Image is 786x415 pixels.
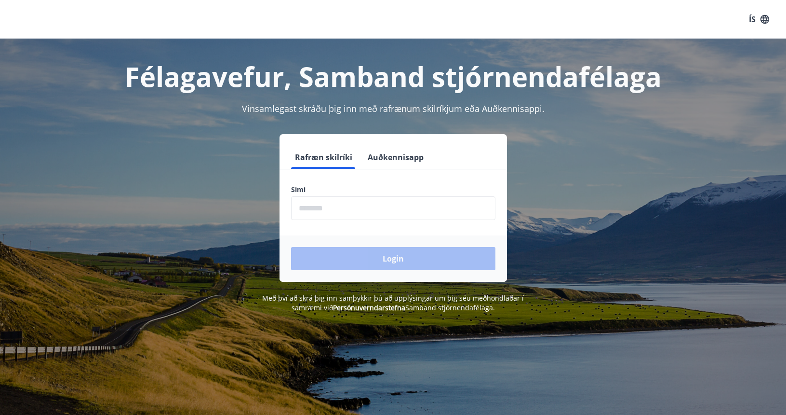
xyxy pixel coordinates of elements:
label: Sími [291,185,495,194]
button: ÍS [744,11,774,28]
span: Með því að skrá þig inn samþykkir þú að upplýsingar um þig séu meðhöndlaðar í samræmi við Samband... [262,293,524,312]
a: Persónuverndarstefna [333,303,405,312]
h1: Félagavefur, Samband stjórnendafélaga [58,58,729,95]
span: Vinsamlegast skráðu þig inn með rafrænum skilríkjum eða Auðkennisappi. [242,103,545,114]
button: Auðkennisapp [364,146,427,169]
button: Rafræn skilríki [291,146,356,169]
